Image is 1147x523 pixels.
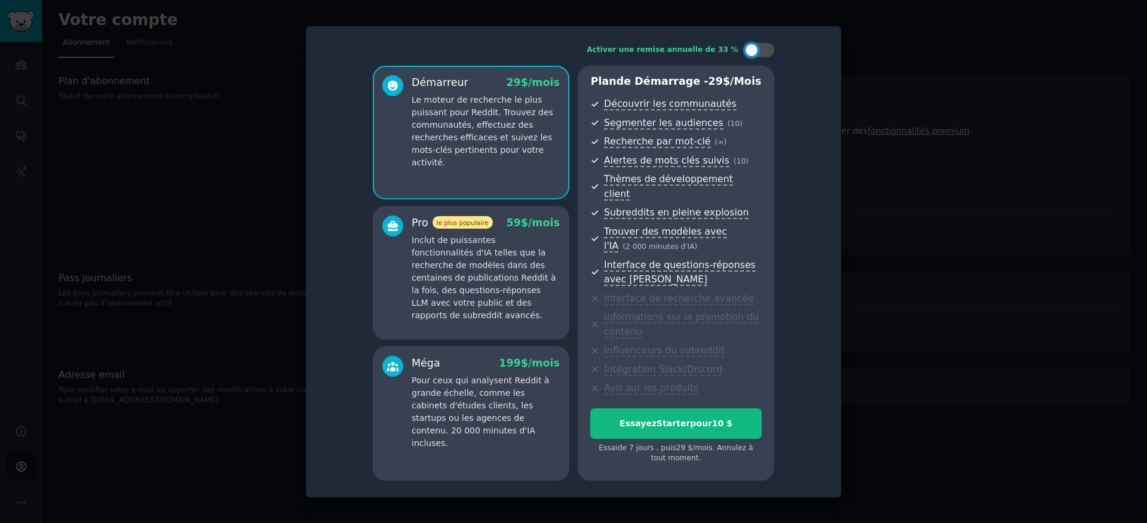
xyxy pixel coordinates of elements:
font: Activer une remise annuelle de 33 % [587,45,738,54]
font: Essai [599,444,617,452]
font: Informations sur la promotion du contenu [604,311,759,337]
font: ( [734,157,737,165]
font: de démarrage - [617,75,709,87]
font: Démarreur [412,76,468,88]
font: ∞ [717,138,723,146]
font: pour [690,419,712,428]
font: Découvrir les communautés [604,98,737,109]
font: Influenceurs du subreddit [604,344,725,356]
font: /mois [528,357,560,369]
font: Recherche par mot-clé [604,136,710,147]
font: Subreddits en pleine explosion [604,207,749,218]
font: Essayez [619,419,657,428]
font: $ [723,75,730,87]
font: Pour ceux qui analysent Reddit à grande échelle, comme les cabinets d'études clients, les startup... [412,376,549,448]
font: ) [740,119,743,128]
font: le plus populaire [437,219,489,226]
font: Interface de recherche avancée [604,293,753,304]
font: Le moteur de recherche le plus puissant pour Reddit. Trouvez des communautés, effectuez des reche... [412,95,553,167]
font: Alertes de mots clés suivis [604,155,729,166]
font: Méga [412,357,440,369]
font: 59 [506,217,520,229]
font: Plan [591,75,617,87]
font: Segmenter les audiences [604,117,723,128]
font: Starter [657,419,690,428]
font: /mois [730,75,761,87]
font: 10 $ [712,419,732,428]
font: /mois [528,217,560,229]
font: de 7 jours , puis [618,444,676,452]
font: ) [724,138,727,146]
font: $ [521,357,528,369]
font: /mois [692,444,712,452]
font: 29 [506,76,520,88]
font: ) [746,157,749,165]
font: 2 000 minutes d'IA [625,242,695,251]
font: . Annulez à tout moment. [651,444,753,463]
font: 199 [499,357,521,369]
font: $ [521,217,528,229]
font: $ [521,76,528,88]
font: Intégration Slack/Discord [604,364,722,375]
font: Thèmes de développement client [604,173,733,199]
button: EssayezStarterpour10 $ [590,408,762,439]
font: ( [728,119,731,128]
font: /mois [528,76,560,88]
font: ( [715,138,718,146]
font: ( [622,242,625,251]
font: 10 [737,157,746,165]
font: 10 [730,119,740,128]
font: Trouver des modèles avec l'IA [604,226,727,252]
font: 29 $ [676,444,692,452]
font: 29 [709,75,723,87]
font: Pro [412,217,428,229]
font: Avis sur les produits [604,382,698,393]
font: ) [695,242,698,251]
font: Interface de questions-réponses avec [PERSON_NAME] [604,259,756,285]
font: Inclut de puissantes fonctionnalités d'IA telles que la recherche de modèles dans des centaines d... [412,235,556,320]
